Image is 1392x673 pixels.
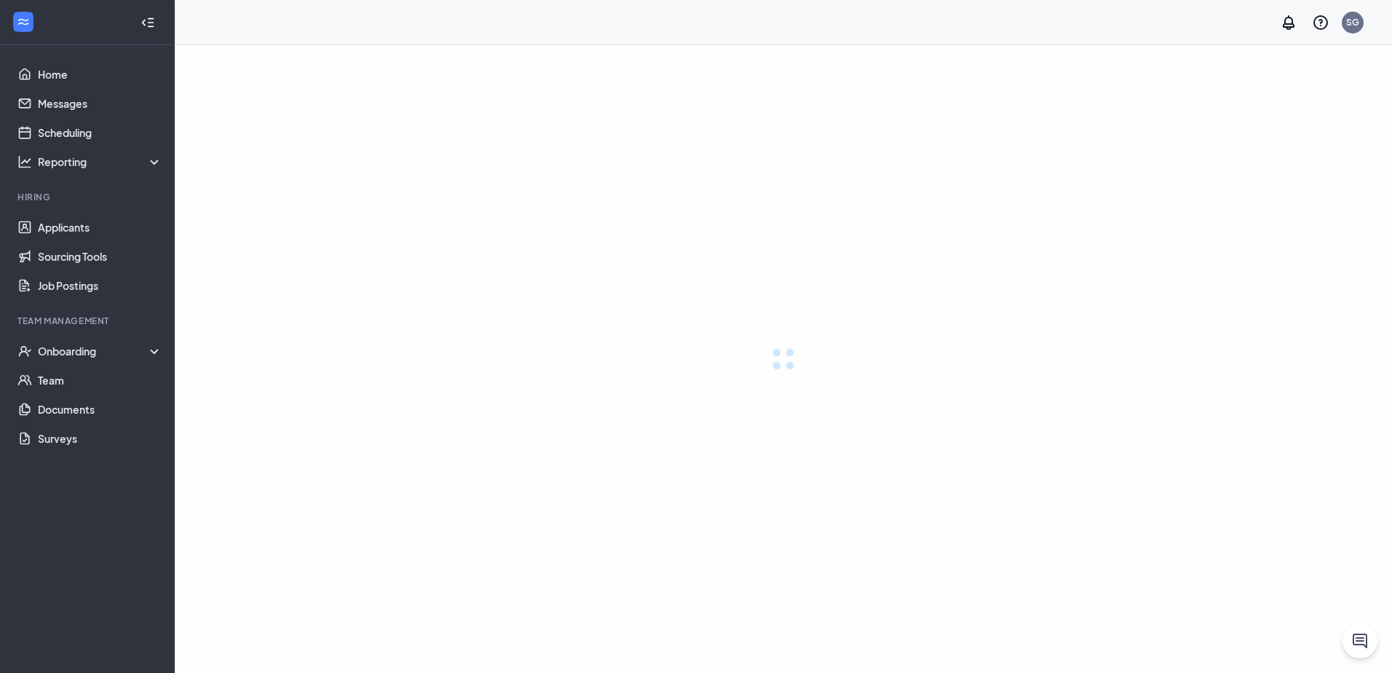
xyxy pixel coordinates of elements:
[38,395,162,424] a: Documents
[1351,632,1369,650] svg: ChatActive
[17,154,32,169] svg: Analysis
[38,424,162,453] a: Surveys
[1342,623,1377,658] button: ChatActive
[17,315,159,327] div: Team Management
[38,344,163,358] div: Onboarding
[38,118,162,147] a: Scheduling
[38,154,163,169] div: Reporting
[38,271,162,300] a: Job Postings
[17,191,159,203] div: Hiring
[17,344,32,358] svg: UserCheck
[16,15,31,29] svg: WorkstreamLogo
[1346,16,1359,28] div: SG
[1312,14,1329,31] svg: QuestionInfo
[141,15,155,30] svg: Collapse
[38,89,162,118] a: Messages
[38,242,162,271] a: Sourcing Tools
[1280,14,1297,31] svg: Notifications
[38,366,162,395] a: Team
[38,60,162,89] a: Home
[38,213,162,242] a: Applicants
